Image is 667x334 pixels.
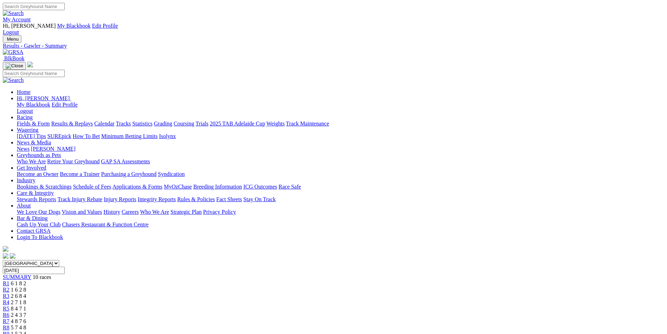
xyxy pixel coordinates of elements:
[10,253,15,259] img: twitter.svg
[266,121,285,127] a: Weights
[17,114,33,120] a: Racing
[17,209,664,215] div: About
[6,63,23,69] img: Close
[203,209,236,215] a: Privacy Policy
[193,184,242,190] a: Breeding Information
[132,121,153,127] a: Statistics
[57,196,102,202] a: Track Injury Rebate
[17,121,50,127] a: Fields & Form
[73,133,100,139] a: How To Bet
[3,70,65,77] input: Search
[140,209,169,215] a: Who We Are
[17,190,54,196] a: Care & Integrity
[243,184,277,190] a: ICG Outcomes
[195,121,208,127] a: Trials
[73,184,111,190] a: Schedule of Fees
[101,133,158,139] a: Minimum Betting Limits
[3,299,9,305] a: R4
[3,253,8,259] img: facebook.svg
[11,287,26,293] span: 1 6 2 8
[177,196,215,202] a: Rules & Policies
[101,171,157,177] a: Purchasing a Greyhound
[278,184,301,190] a: Race Safe
[17,158,664,165] div: Greyhounds as Pets
[3,23,664,35] div: My Account
[17,152,61,158] a: Greyhounds as Pets
[17,127,39,133] a: Wagering
[17,133,46,139] a: [DATE] Tips
[17,196,664,203] div: Care & Integrity
[3,312,9,318] a: R6
[17,146,664,152] div: News & Media
[47,158,100,164] a: Retire Your Greyhound
[17,228,50,234] a: Contact GRSA
[3,274,31,280] a: SUMMARY
[51,121,93,127] a: Results & Replays
[11,312,26,318] span: 2 4 3 7
[3,10,24,16] img: Search
[17,209,60,215] a: We Love Our Dogs
[17,184,71,190] a: Bookings & Scratchings
[3,3,65,10] input: Search
[11,299,26,305] span: 2 7 1 8
[17,215,48,221] a: Bar & Dining
[3,318,9,324] span: R7
[216,196,242,202] a: Fact Sheets
[171,209,202,215] a: Strategic Plan
[3,23,56,29] span: Hi, [PERSON_NAME]
[17,165,46,171] a: Get Involved
[3,325,9,330] a: R8
[3,293,9,299] span: R3
[17,95,71,101] a: Hi, [PERSON_NAME]
[62,221,148,227] a: Chasers Restaurant & Function Centre
[17,158,46,164] a: Who We Are
[11,318,26,324] span: 4 8 7 6
[17,139,51,145] a: News & Media
[17,221,664,228] div: Bar & Dining
[17,108,33,114] a: Logout
[138,196,176,202] a: Integrity Reports
[11,280,26,286] span: 6 1 8 2
[3,246,8,252] img: logo-grsa-white.png
[174,121,194,127] a: Coursing
[11,306,26,312] span: 8 4 7 1
[116,121,131,127] a: Tracks
[101,158,150,164] a: GAP SA Assessments
[17,102,664,114] div: Hi, [PERSON_NAME]
[3,55,25,61] a: BlkBook
[121,209,139,215] a: Careers
[159,133,176,139] a: Isolynx
[47,133,71,139] a: SUREpick
[210,121,265,127] a: 2025 TAB Adelaide Cup
[17,102,50,108] a: My Blackbook
[7,36,19,42] span: Menu
[31,146,75,152] a: [PERSON_NAME]
[3,280,9,286] a: R1
[3,43,664,49] a: Results - Gawler - Summary
[17,196,56,202] a: Stewards Reports
[4,55,25,61] span: BlkBook
[154,121,172,127] a: Grading
[52,102,78,108] a: Edit Profile
[3,35,21,43] button: Toggle navigation
[104,196,136,202] a: Injury Reports
[60,171,100,177] a: Become a Trainer
[11,325,26,330] span: 5 7 4 8
[27,62,33,67] img: logo-grsa-white.png
[3,29,19,35] a: Logout
[33,274,51,280] span: 10 races
[286,121,329,127] a: Track Maintenance
[62,209,102,215] a: Vision and Values
[17,133,664,139] div: Wagering
[92,23,118,29] a: Edit Profile
[3,16,31,22] a: My Account
[17,171,58,177] a: Become an Owner
[158,171,185,177] a: Syndication
[103,209,120,215] a: History
[11,293,26,299] span: 2 6 8 4
[17,234,63,240] a: Login To Blackbook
